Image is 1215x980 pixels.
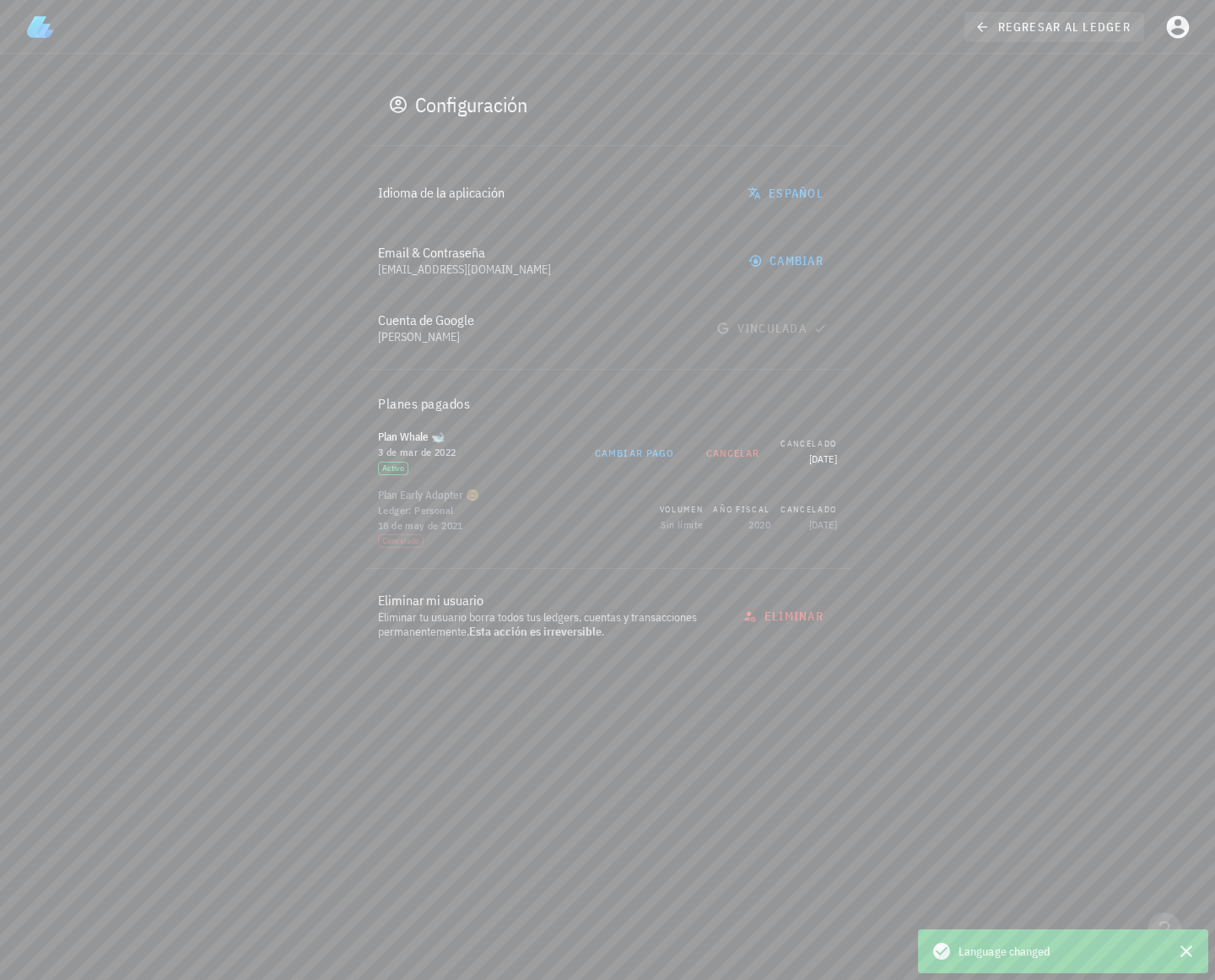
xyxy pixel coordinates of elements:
div: Idioma de la aplicación [378,185,724,201]
div: Cuenta de Google [378,312,693,328]
button: cancelar [694,441,770,464]
button: cambiar pago [584,441,685,464]
img: LedgiFi [27,14,54,41]
div: [DATE] [780,451,837,468]
span: regresar al ledger [978,19,1131,35]
div: Eliminar mi usuario [378,593,720,609]
span: Esta acción es irreversible [469,624,602,639]
span: Español [751,186,823,201]
div: [EMAIL_ADDRESS][DOMAIN_NAME] [378,263,725,277]
div: Email & Contraseña [378,245,725,261]
a: regresar al ledger [964,12,1144,42]
span: Language changed [958,942,1050,961]
span: cambiar pago [594,447,674,459]
button: Español [737,178,837,208]
span: Plan Whale 🐋 [378,430,445,444]
div: 3 de mar de 2022 [378,446,574,459]
div: Cancelado [780,437,837,451]
div: Planes pagados [364,383,850,424]
div: Configuración [415,91,527,118]
span: cancelar [705,447,760,459]
button: cambiar [738,246,837,276]
span: eliminar [747,609,823,624]
span: Activo [378,462,408,475]
button: eliminar [733,601,837,631]
span: cambiar [752,253,823,268]
div: [PERSON_NAME] [378,330,693,344]
div: Eliminar tu usuario borra todos tus ledgers, cuentas y transacciones permanentemente. . [378,610,720,639]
